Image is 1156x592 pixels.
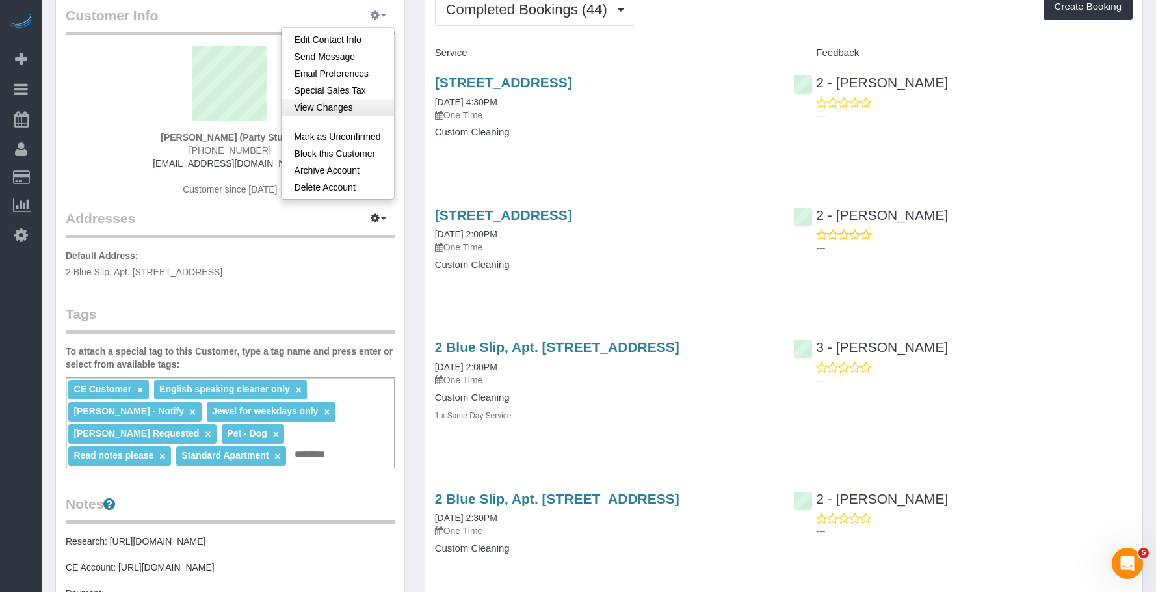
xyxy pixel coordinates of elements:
a: × [190,407,196,418]
a: × [324,407,330,418]
a: × [159,451,165,462]
p: One Time [435,241,774,254]
p: --- [816,241,1133,254]
a: 2 - [PERSON_NAME] [793,491,948,506]
a: 3 - [PERSON_NAME] [793,340,948,355]
a: [DATE] 2:00PM [435,362,497,372]
a: Send Message [282,48,394,65]
a: × [273,429,279,440]
span: [PERSON_NAME] - Notify [73,406,184,416]
span: English speaking cleaner only [159,384,290,394]
p: --- [816,374,1133,387]
span: Standard Apartment [181,450,269,461]
a: View Changes [282,99,394,116]
a: × [296,384,302,396]
iframe: Intercom live chat [1112,548,1143,579]
a: [STREET_ADDRESS] [435,75,572,90]
a: 2 - [PERSON_NAME] [793,75,948,90]
a: Special Sales Tax [282,82,394,99]
label: Default Address: [66,249,138,262]
label: To attach a special tag to this Customer, type a tag name and press enter or select from availabl... [66,345,395,371]
a: [STREET_ADDRESS] [435,208,572,222]
legend: Notes [66,494,395,524]
span: [PERSON_NAME] Requested [73,428,199,438]
h4: Feedback [793,47,1133,59]
legend: Tags [66,304,395,334]
p: One Time [435,524,774,537]
a: Block this Customer [282,145,394,162]
a: × [274,451,280,462]
a: [EMAIL_ADDRESS][DOMAIN_NAME] [153,158,307,168]
h4: Custom Cleaning [435,127,774,138]
a: Edit Contact Info [282,31,394,48]
legend: Customer Info [66,6,395,35]
a: 2 - [PERSON_NAME] [793,208,948,222]
span: [PHONE_NUMBER] [189,145,271,155]
span: CE Customer [73,384,131,394]
a: 2 Blue Slip, Apt. [STREET_ADDRESS] [435,491,679,506]
span: Read notes please [73,450,153,461]
a: Archive Account [282,162,394,179]
a: Delete Account [282,179,394,196]
a: [DATE] 2:30PM [435,513,497,523]
span: Pet - Dog [227,428,267,438]
span: 2 Blue Slip, Apt. [STREET_ADDRESS] [66,267,222,277]
small: 1 x Same Day Service [435,411,512,420]
p: One Time [435,109,774,122]
p: One Time [435,373,774,386]
a: × [137,384,143,396]
a: [DATE] 2:00PM [435,229,497,239]
a: 2 Blue Slip, Apt. [STREET_ADDRESS] [435,340,679,355]
span: Customer since [DATE] [183,184,277,195]
a: Mark as Unconfirmed [282,128,394,145]
h4: Service [435,47,774,59]
h4: Custom Cleaning [435,543,774,554]
a: Email Preferences [282,65,394,82]
a: [DATE] 4:30PM [435,97,497,107]
a: × [205,429,211,440]
img: Automaid Logo [8,13,34,31]
h4: Custom Cleaning [435,260,774,271]
span: Jewel for weekdays only [212,406,318,416]
p: --- [816,525,1133,538]
span: 5 [1138,548,1149,558]
span: Completed Bookings (44) [446,1,614,18]
h4: Custom Cleaning [435,392,774,403]
strong: [PERSON_NAME] (Party Studio) [161,132,299,142]
p: --- [816,109,1133,122]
